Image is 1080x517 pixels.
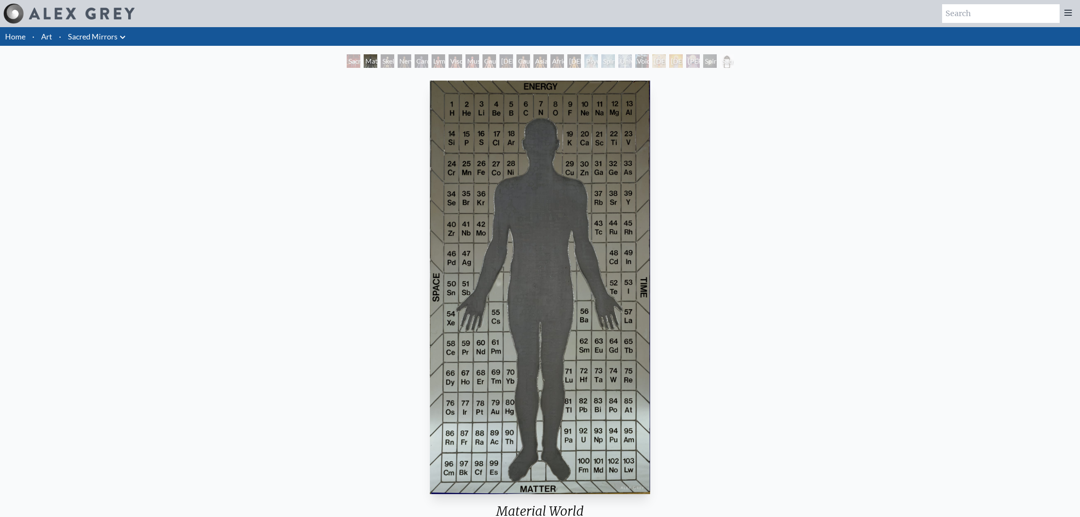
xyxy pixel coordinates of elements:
[56,27,65,46] li: ·
[482,54,496,68] div: Caucasian Woman
[430,81,650,494] img: 1-Material-World-1986-Alex-Grey-watermarked.jpg
[669,54,683,68] div: [DEMOGRAPHIC_DATA]
[533,54,547,68] div: Asian Man
[635,54,649,68] div: Void Clear Light
[466,54,479,68] div: Muscle System
[516,54,530,68] div: Caucasian Man
[686,54,700,68] div: [PERSON_NAME]
[415,54,428,68] div: Cardiovascular System
[703,54,717,68] div: Spiritual World
[601,54,615,68] div: Spiritual Energy System
[41,31,52,42] a: Art
[68,31,118,42] a: Sacred Mirrors
[942,4,1060,23] input: Search
[567,54,581,68] div: [DEMOGRAPHIC_DATA] Woman
[364,54,377,68] div: Material World
[584,54,598,68] div: Psychic Energy System
[618,54,632,68] div: Universal Mind Lattice
[347,54,360,68] div: Sacred Mirrors Room, [GEOGRAPHIC_DATA]
[449,54,462,68] div: Viscera
[381,54,394,68] div: Skeletal System
[432,54,445,68] div: Lymphatic System
[652,54,666,68] div: [DEMOGRAPHIC_DATA]
[398,54,411,68] div: Nervous System
[5,32,25,41] a: Home
[29,27,38,46] li: ·
[499,54,513,68] div: [DEMOGRAPHIC_DATA] Woman
[550,54,564,68] div: African Man
[720,54,734,68] div: Sacred Mirrors Frame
